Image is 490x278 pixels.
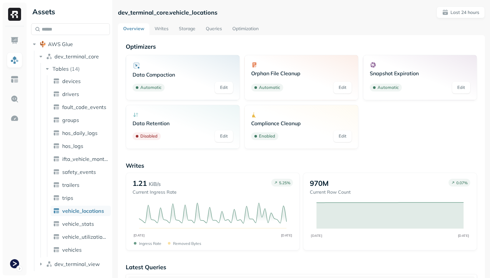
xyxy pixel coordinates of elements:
[44,64,111,74] button: Tables(14)
[48,41,73,47] span: AWS Glue
[133,189,177,195] p: Current Ingress Rate
[251,120,352,127] p: Compliance Cleanup
[126,162,477,169] p: Writes
[133,71,233,78] p: Data Compaction
[70,66,80,72] p: ( 14 )
[62,221,94,227] span: vehicle_stats
[10,56,19,64] img: Assets
[126,43,477,50] p: Optimizers
[118,23,149,35] a: Overview
[310,179,329,188] p: 970M
[259,133,275,139] p: Enabled
[53,195,60,201] img: table
[450,9,479,16] p: Last 24 hours
[215,130,233,142] a: Edit
[458,234,469,237] tspan: [DATE]
[8,8,21,21] img: Ryft
[118,9,217,16] p: dev_terminal_core.vehicle_locations
[62,247,82,253] span: vehicles
[54,53,99,60] span: dev_terminal_core
[53,182,60,188] img: table
[53,130,60,136] img: table
[51,115,111,125] a: groups
[52,66,69,72] span: Tables
[51,154,111,164] a: ifta_vehicle_months
[370,70,470,77] p: Snapshot Expiration
[51,76,111,86] a: devices
[378,84,399,91] p: Automatic
[53,169,60,175] img: table
[10,114,19,123] img: Optimization
[149,180,161,188] p: KiB/s
[62,143,83,149] span: hos_logs
[139,241,161,246] p: Ingress Rate
[40,41,46,47] img: root
[62,78,81,84] span: devices
[140,133,157,139] p: Disabled
[456,180,468,185] p: 0.07 %
[251,70,352,77] p: Orphan File Cleanup
[62,195,73,201] span: trips
[51,180,111,190] a: trailers
[51,141,111,151] a: hos_logs
[333,130,352,142] a: Edit
[10,36,19,45] img: Dashboard
[281,233,292,237] tspan: [DATE]
[53,221,60,227] img: table
[62,104,106,110] span: fault_code_events
[53,156,60,162] img: table
[133,120,233,127] p: Data Retention
[38,259,110,269] button: dev_terminal_view
[62,169,96,175] span: safety_events
[259,84,280,91] p: Automatic
[174,23,201,35] a: Storage
[126,263,477,271] p: Latest Queries
[31,39,110,49] button: AWS Glue
[53,117,60,123] img: table
[149,23,174,35] a: Writes
[46,261,52,267] img: namespace
[10,95,19,103] img: Query Explorer
[452,82,470,93] a: Edit
[51,128,111,138] a: hos_daily_logs
[279,180,290,185] p: 5.25 %
[51,232,111,242] a: vehicle_utilization_day
[53,208,60,214] img: table
[53,78,60,84] img: table
[133,179,147,188] p: 1.21
[201,23,227,35] a: Queries
[62,130,98,136] span: hos_daily_logs
[53,247,60,253] img: table
[333,82,352,93] a: Edit
[310,189,351,195] p: Current Row Count
[53,104,60,110] img: table
[53,91,60,97] img: table
[62,182,79,188] span: trailers
[133,233,145,237] tspan: [DATE]
[53,143,60,149] img: table
[46,53,52,60] img: namespace
[311,234,322,237] tspan: [DATE]
[62,234,108,240] span: vehicle_utilization_day
[62,208,104,214] span: vehicle_locations
[51,89,111,99] a: drivers
[51,193,111,203] a: trips
[173,241,201,246] p: Removed bytes
[54,261,100,267] span: dev_terminal_view
[62,156,108,162] span: ifta_vehicle_months
[51,167,111,177] a: safety_events
[51,102,111,112] a: fault_code_events
[31,6,110,17] div: Assets
[215,82,233,93] a: Edit
[437,6,485,18] button: Last 24 hours
[227,23,264,35] a: Optimization
[51,245,111,255] a: vehicles
[38,51,110,62] button: dev_terminal_core
[140,84,161,91] p: Automatic
[10,259,19,268] img: Terminal Dev
[53,234,60,240] img: table
[51,206,111,216] a: vehicle_locations
[10,75,19,84] img: Asset Explorer
[62,91,79,97] span: drivers
[62,117,79,123] span: groups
